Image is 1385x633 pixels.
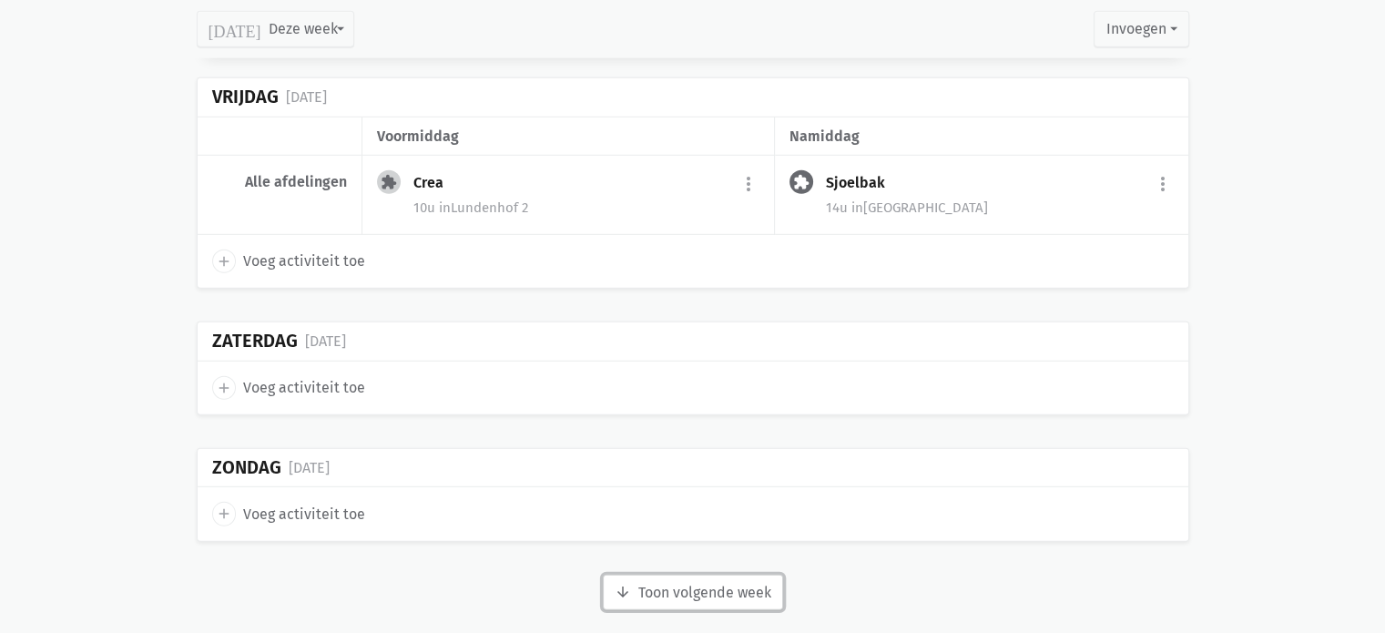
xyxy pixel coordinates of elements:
i: add [216,380,232,396]
div: [DATE] [289,456,330,480]
span: Voeg activiteit toe [243,376,365,400]
span: 14u [826,199,848,216]
div: Zondag [212,457,281,478]
i: [DATE] [209,21,261,37]
i: arrow_downward [615,584,631,600]
i: add [216,505,232,522]
button: Invoegen [1094,11,1188,47]
span: Voeg activiteit toe [243,503,365,526]
i: extension [381,174,397,190]
div: Crea [413,174,458,192]
div: Zaterdag [212,331,298,352]
div: Vrijdag [212,87,279,107]
span: in [439,199,451,216]
div: Sjoelbak [826,174,900,192]
a: add Voeg activiteit toe [212,502,365,526]
div: namiddag [789,125,1173,148]
span: in [851,199,863,216]
i: add [216,253,232,270]
div: Alle afdelingen [212,173,347,191]
a: add Voeg activiteit toe [212,376,365,400]
div: [DATE] [305,330,346,353]
button: Toon volgende week [603,575,783,611]
div: [DATE] [286,86,327,109]
i: extension [793,174,810,190]
span: 10u [413,199,435,216]
span: Voeg activiteit toe [243,250,365,273]
span: Lundenhof 2 [439,199,528,216]
button: Deze week [197,11,354,47]
a: add Voeg activiteit toe [212,250,365,273]
span: [GEOGRAPHIC_DATA] [851,199,988,216]
div: voormiddag [377,125,759,148]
